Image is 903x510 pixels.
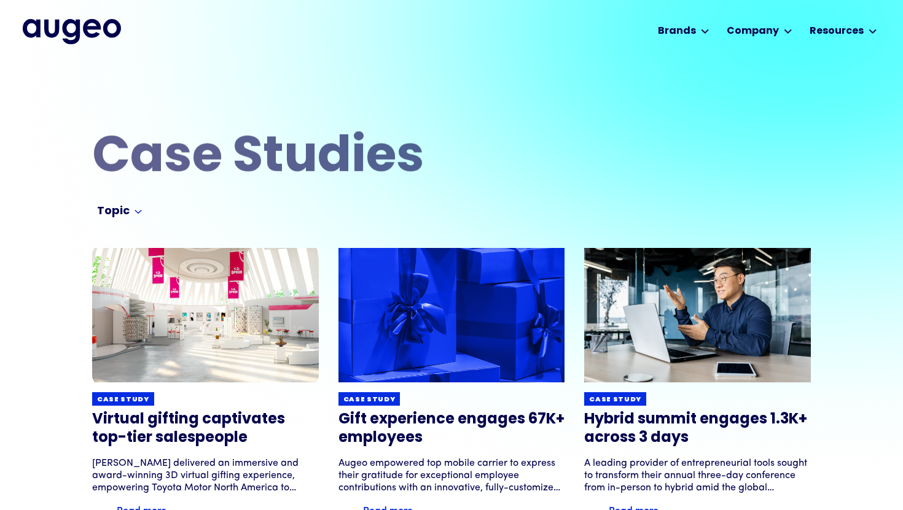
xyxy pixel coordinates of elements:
div: Company [727,24,779,39]
div: Case study [343,395,396,404]
div: [PERSON_NAME] delivered an immersive and award-winning 3D virtual gifting experience, empowering ... [92,457,319,494]
img: Augeo's full logo in midnight blue. [23,19,121,44]
div: Brands [658,24,696,39]
img: Arrow symbol in bright blue pointing down to indicate an expanded section. [135,210,142,214]
h3: Gift experience engages 67K+ employees [338,411,565,447]
h3: Virtual gifting captivates top-tier salespeople [92,411,319,447]
div: Case study [589,395,641,404]
h3: Hybrid summit engages 1.3K+ across 3 days [584,411,811,447]
div: A leading provider of entrepreneurial tools sought to transform their annual three-day conference... [584,457,811,494]
div: Resources [810,24,864,39]
div: Case study [97,395,149,404]
h2: Case Studies [92,134,515,184]
a: home [23,19,121,44]
div: Augeo empowered top mobile carrier to express their gratitude for exceptional employee contributi... [338,457,565,494]
div: Topic [97,204,130,219]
